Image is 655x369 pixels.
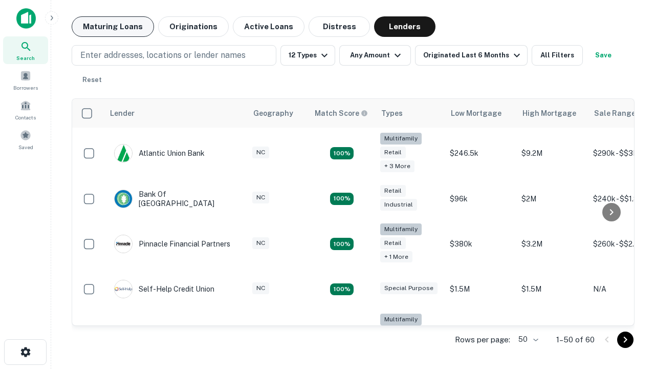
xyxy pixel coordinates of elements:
button: Originations [158,16,229,37]
div: Matching Properties: 18, hasApolloMatch: undefined [330,238,354,250]
div: + 1 more [380,251,412,263]
div: Matching Properties: 10, hasApolloMatch: undefined [330,147,354,159]
img: picture [115,190,132,208]
a: Contacts [3,96,48,124]
td: $1.5M [516,270,588,309]
td: $96k [445,179,516,218]
div: NC [252,282,269,294]
div: Retail [380,185,406,197]
div: Multifamily [380,133,422,145]
button: Active Loans [233,16,304,37]
iframe: Chat Widget [604,287,655,336]
div: Self-help Credit Union [114,280,214,298]
p: Enter addresses, locations or lender names [80,49,246,61]
div: Retail [380,237,406,249]
div: NC [252,237,269,249]
div: High Mortgage [522,107,576,119]
p: Rows per page: [455,334,510,346]
th: Capitalize uses an advanced AI algorithm to match your search with the best lender. The match sco... [309,99,375,128]
div: The Fidelity Bank [114,325,197,344]
div: Matching Properties: 11, hasApolloMatch: undefined [330,283,354,296]
span: Search [16,54,35,62]
span: Borrowers [13,84,38,92]
th: High Mortgage [516,99,588,128]
div: Geography [253,107,293,119]
button: Any Amount [339,45,411,66]
div: Low Mortgage [451,107,501,119]
img: capitalize-icon.png [16,8,36,29]
a: Search [3,36,48,64]
button: Maturing Loans [72,16,154,37]
button: Enter addresses, locations or lender names [72,45,276,66]
div: Sale Range [594,107,636,119]
button: Reset [76,70,108,90]
div: Pinnacle Financial Partners [114,235,230,253]
div: NC [252,147,269,158]
button: Distress [309,16,370,37]
button: 12 Types [280,45,335,66]
button: Go to next page [617,332,634,348]
td: $9.2M [516,128,588,179]
td: $2M [516,179,588,218]
div: Atlantic Union Bank [114,144,205,162]
th: Low Mortgage [445,99,516,128]
button: Originated Last 6 Months [415,45,528,66]
div: Industrial [380,199,417,211]
div: Multifamily [380,314,422,325]
td: $246.5k [445,128,516,179]
div: Retail [380,147,406,158]
th: Types [375,99,445,128]
span: Saved [18,143,33,151]
p: 1–50 of 60 [556,334,595,346]
div: Multifamily [380,223,422,235]
div: Lender [110,107,135,119]
button: Lenders [374,16,435,37]
span: Contacts [15,113,36,121]
img: picture [115,235,132,253]
div: Capitalize uses an advanced AI algorithm to match your search with the best lender. The match sco... [315,108,368,119]
div: Bank Of [GEOGRAPHIC_DATA] [114,190,237,208]
div: Originated Last 6 Months [423,49,523,61]
td: $3.2M [516,309,588,360]
td: $1.5M [445,270,516,309]
img: picture [115,280,132,298]
div: NC [252,192,269,203]
td: $380k [445,218,516,270]
div: Special Purpose [380,282,438,294]
th: Lender [104,99,247,128]
button: All Filters [532,45,583,66]
div: Matching Properties: 15, hasApolloMatch: undefined [330,193,354,205]
td: $246k [445,309,516,360]
a: Saved [3,126,48,153]
img: picture [115,145,132,162]
td: $3.2M [516,218,588,270]
a: Borrowers [3,66,48,94]
h6: Match Score [315,108,366,119]
div: 50 [514,332,540,347]
div: + 3 more [380,160,414,172]
button: Save your search to get updates of matches that match your search criteria. [587,45,620,66]
div: Types [381,107,403,119]
th: Geography [247,99,309,128]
